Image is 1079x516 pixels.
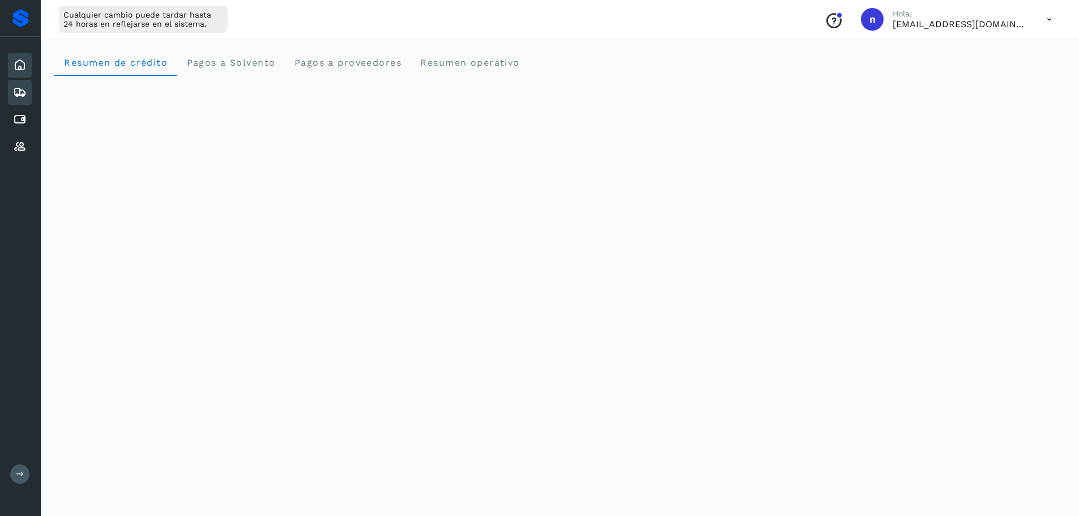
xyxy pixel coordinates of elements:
div: Proveedores [8,134,32,159]
div: Inicio [8,53,32,78]
div: Embarques [8,80,32,105]
p: Hola, [893,9,1029,19]
p: niagara+prod@solvento.mx [893,19,1029,29]
span: Resumen operativo [420,57,520,68]
div: Cuentas por pagar [8,107,32,132]
span: Pagos a proveedores [293,57,402,68]
span: Pagos a Solvento [186,57,275,68]
span: Resumen de crédito [63,57,168,68]
div: Cualquier cambio puede tardar hasta 24 horas en reflejarse en el sistema. [59,6,228,33]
